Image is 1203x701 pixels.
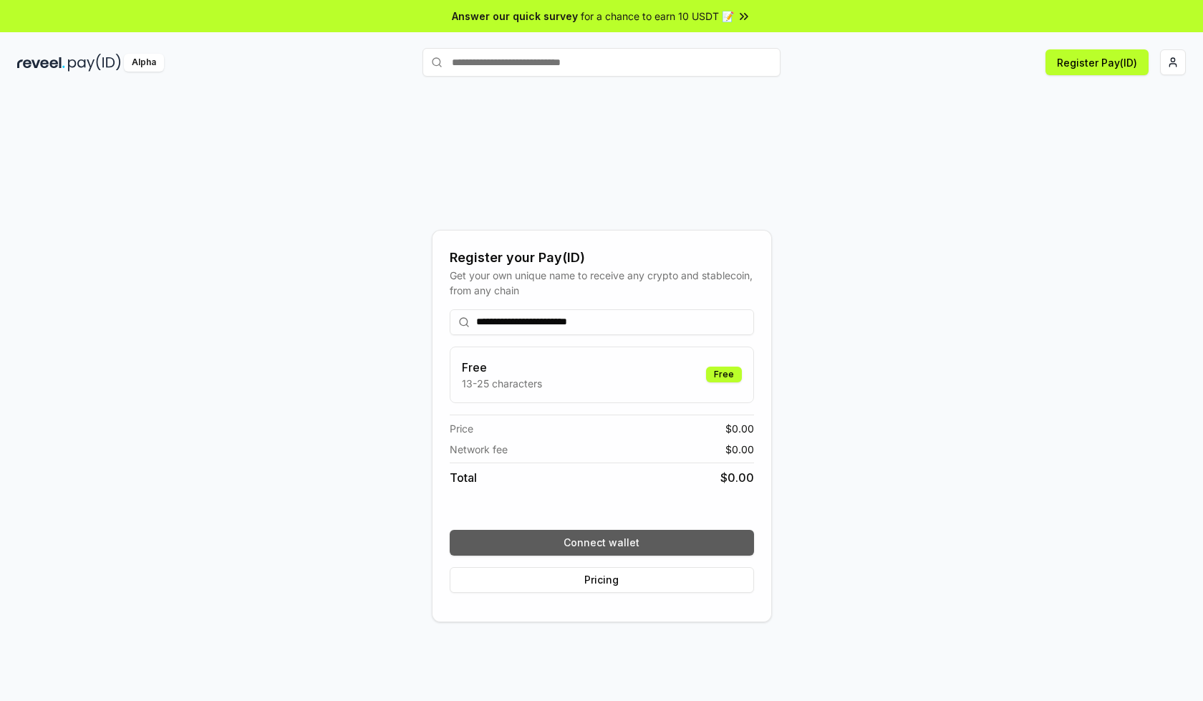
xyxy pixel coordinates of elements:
p: 13-25 characters [462,376,542,391]
h3: Free [462,359,542,376]
button: Connect wallet [450,530,754,556]
div: Get your own unique name to receive any crypto and stablecoin, from any chain [450,268,754,298]
span: Price [450,421,473,436]
button: Register Pay(ID) [1045,49,1149,75]
button: Pricing [450,567,754,593]
div: Alpha [124,54,164,72]
span: for a chance to earn 10 USDT 📝 [581,9,734,24]
span: $ 0.00 [720,469,754,486]
span: Answer our quick survey [452,9,578,24]
span: Network fee [450,442,508,457]
img: reveel_dark [17,54,65,72]
img: pay_id [68,54,121,72]
div: Register your Pay(ID) [450,248,754,268]
div: Free [706,367,742,382]
span: $ 0.00 [725,442,754,457]
span: $ 0.00 [725,421,754,436]
span: Total [450,469,477,486]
